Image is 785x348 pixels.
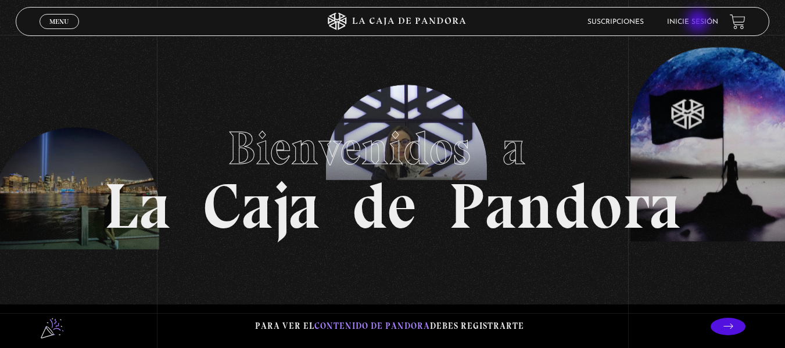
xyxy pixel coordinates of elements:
span: Cerrar [45,28,73,36]
a: Inicie sesión [667,19,718,26]
span: Menu [49,18,69,25]
p: Para ver el debes registrarte [255,318,524,334]
a: View your shopping cart [730,13,745,29]
span: contenido de Pandora [314,321,430,331]
span: Bienvenidos a [228,120,558,176]
a: Suscripciones [587,19,644,26]
h1: La Caja de Pandora [104,110,681,238]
